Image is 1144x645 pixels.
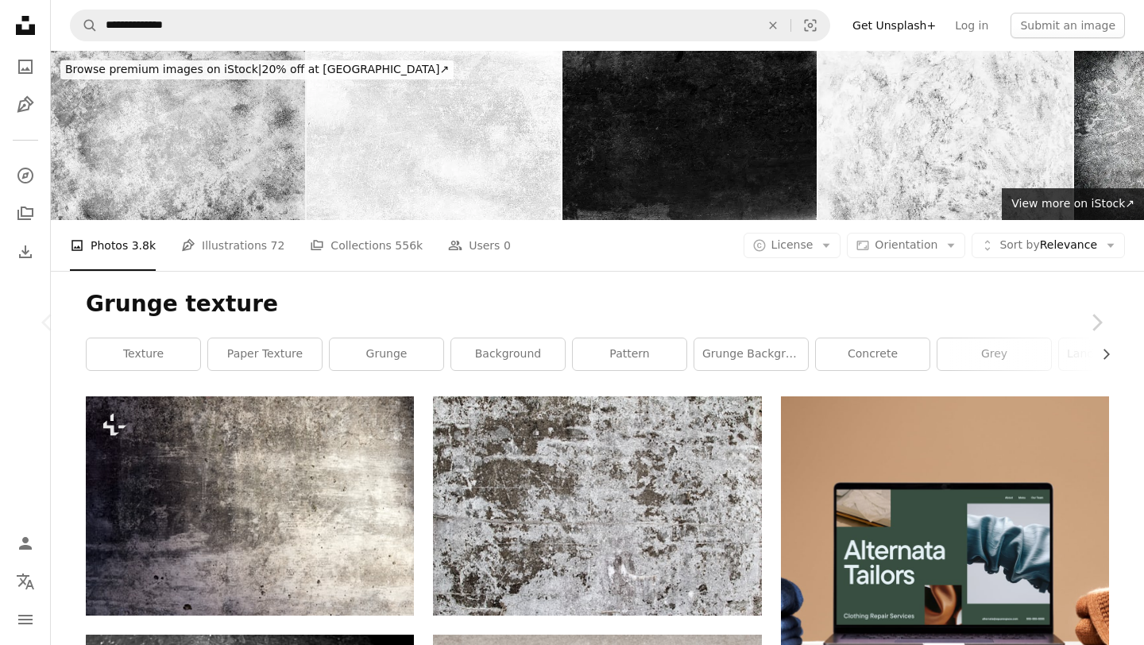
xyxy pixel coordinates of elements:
a: Browse premium images on iStock|20% off at [GEOGRAPHIC_DATA]↗ [51,51,463,89]
a: concrete [816,338,929,370]
span: Orientation [875,238,937,251]
span: Browse premium images on iStock | [65,63,261,75]
span: License [771,238,814,251]
a: pattern [573,338,686,370]
a: Photos [10,51,41,83]
a: Next [1049,246,1144,399]
a: Illustrations 72 [181,220,284,271]
a: a black and white photo of a grungy wall [86,498,414,512]
a: Illustrations [10,89,41,121]
form: Find visuals sitewide [70,10,830,41]
a: Explore [10,160,41,191]
span: 0 [504,237,511,254]
span: 72 [271,237,285,254]
span: 20% off at [GEOGRAPHIC_DATA] ↗ [65,63,449,75]
button: License [744,233,841,258]
a: Collections [10,198,41,230]
button: Submit an image [1011,13,1125,38]
span: View more on iStock ↗ [1011,197,1134,210]
a: background [451,338,565,370]
a: white and brown abstract painting [433,498,761,512]
img: white and brown abstract painting [433,396,761,615]
a: grunge [330,338,443,370]
button: Search Unsplash [71,10,98,41]
a: texture [87,338,200,370]
span: Relevance [999,238,1097,253]
button: Language [10,566,41,597]
a: Download History [10,236,41,268]
button: Visual search [791,10,829,41]
a: Collections 556k [310,220,423,271]
a: Log in [945,13,998,38]
img: Aged concrete white wall texture. Grunge old background [51,51,305,220]
img: Abstract grunge background [818,51,1072,220]
a: Users 0 [448,220,511,271]
button: Orientation [847,233,965,258]
a: paper texture [208,338,322,370]
button: Sort byRelevance [972,233,1125,258]
span: 556k [395,237,423,254]
img: Close-up of a textured, grainy, and scratched white surface with subtle variations in shade. Text... [307,51,561,220]
a: Get Unsplash+ [843,13,945,38]
a: Log in / Sign up [10,527,41,559]
img: a black and white photo of a grungy wall [86,396,414,615]
button: Clear [756,10,790,41]
span: Sort by [999,238,1039,251]
h1: Grunge texture [86,290,1109,319]
img: Aged concrete wall texture. Dark grunge background [562,51,817,220]
a: View more on iStock↗ [1002,188,1144,220]
a: grunge background [694,338,808,370]
a: grey [937,338,1051,370]
button: Menu [10,604,41,635]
